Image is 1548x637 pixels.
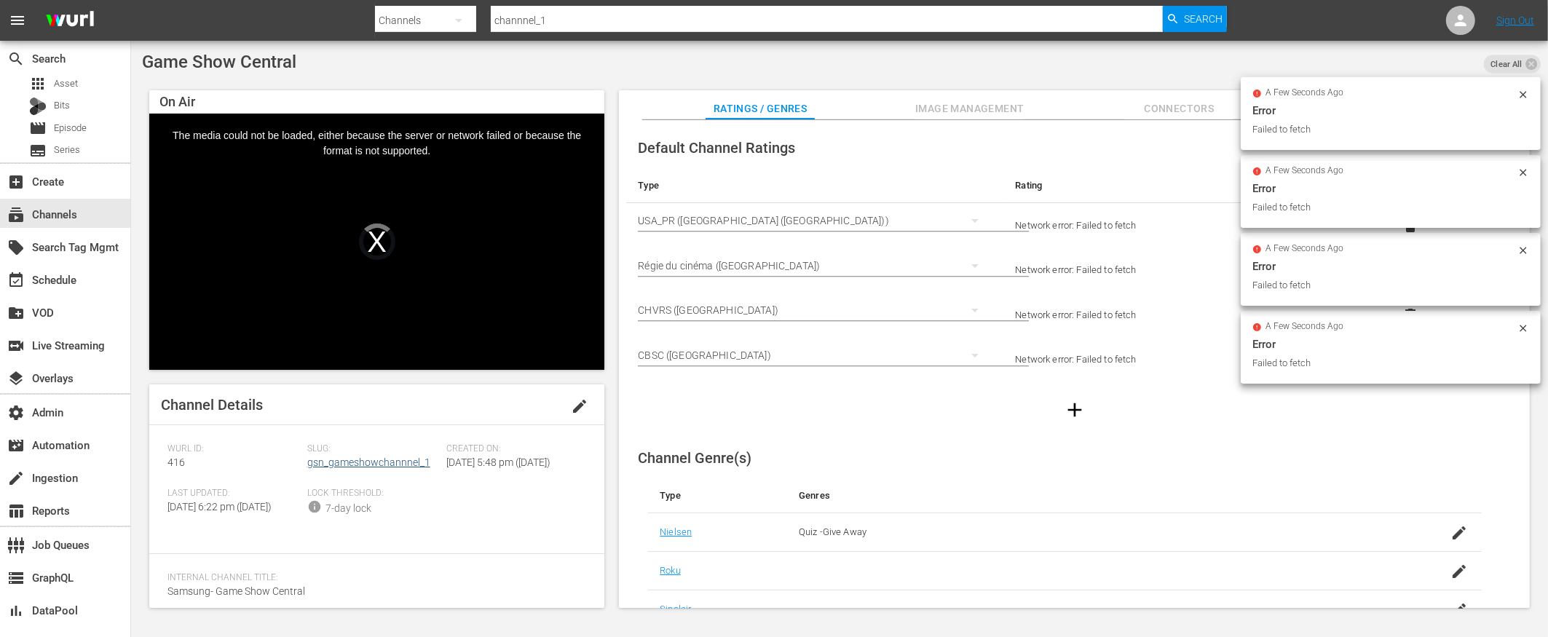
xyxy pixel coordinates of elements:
span: Asset [54,76,78,91]
a: Sign Out [1496,15,1534,26]
div: Error [1252,336,1529,353]
td: Network error: Failed to fetch [1004,293,1381,338]
span: 416 [167,456,185,468]
span: Lock Threshold: [307,488,440,499]
span: edit [571,397,588,415]
a: Sinclair [660,604,691,614]
span: Samsung- Game Show Central [167,585,305,597]
span: info [307,499,322,514]
a: Nielsen [660,526,692,537]
span: Ingestion [7,470,25,487]
a: Roku [660,565,681,576]
div: Video Player [149,114,604,370]
span: Channel Genre(s) [638,449,751,467]
span: Channels [7,206,25,223]
th: Type [648,478,787,513]
span: Schedule [7,272,25,289]
span: Live Streaming [7,337,25,355]
span: Search [7,50,25,68]
span: Created On: [447,443,580,455]
span: Episode [29,119,47,137]
span: Clear All [1484,55,1529,74]
span: Episode [54,121,87,135]
span: VOD [7,304,25,322]
span: Game Show Central [142,52,296,72]
span: Search Tag Mgmt [7,239,25,256]
td: Network error: Failed to fetch [1004,248,1381,293]
img: ans4CAIJ8jUAAAAAAAAAAAAAAAAAAAAAAAAgQb4GAAAAAAAAAAAAAAAAAAAAAAAAJMjXAAAAAAAAAAAAAAAAAAAAAAAAgAT5G... [35,4,105,38]
div: Error [1252,258,1529,275]
span: Wurl ID: [167,443,300,455]
span: Slug: [307,443,440,455]
button: Search [1163,6,1227,32]
span: On Air [159,94,195,109]
th: Genres [787,478,1389,513]
div: Régie du cinéma ([GEOGRAPHIC_DATA]) [638,245,992,286]
span: Channel Details [161,396,263,414]
span: Job Queues [7,537,25,554]
span: [DATE] 5:48 pm ([DATE]) [447,456,551,468]
span: Image Management [915,100,1024,118]
div: Failed to fetch [1252,200,1514,215]
div: CHVRS ([GEOGRAPHIC_DATA]) [638,290,992,331]
div: Error [1252,180,1529,197]
div: Error [1252,102,1529,119]
span: a few seconds ago [1266,165,1344,177]
span: Default Channel Ratings [638,139,795,157]
span: a few seconds ago [1266,87,1344,99]
td: Network error: Failed to fetch [1004,203,1381,248]
span: Search [1184,6,1223,32]
span: Admin [7,404,25,422]
span: menu [9,12,26,29]
div: USA_PR ([GEOGRAPHIC_DATA] ([GEOGRAPHIC_DATA])) [638,200,992,241]
div: Modal Window [149,114,604,370]
span: Reports [7,502,25,520]
span: Create [7,173,25,191]
span: Asset [29,75,47,92]
span: Overlays [7,370,25,387]
div: Bits [29,98,47,115]
span: GraphQL [7,569,25,587]
span: Last Updated: [167,488,300,499]
div: 7-day lock [325,501,371,516]
span: Ratings / Genres [706,100,815,118]
span: Bits [54,98,70,113]
div: Failed to fetch [1252,356,1514,371]
th: Type [626,168,1003,203]
span: Automation [7,437,25,454]
a: gsn_gameshowchannnel_1 [307,456,430,468]
div: The media could not be loaded, either because the server or network failed or because the format ... [149,114,604,370]
button: edit [562,389,597,424]
div: CBSC ([GEOGRAPHIC_DATA]) [638,335,992,376]
span: a few seconds ago [1266,243,1344,255]
div: Failed to fetch [1252,122,1514,137]
span: Connectors [1124,100,1233,118]
span: a few seconds ago [1266,321,1344,333]
span: Internal Channel Title: [167,572,579,584]
span: Series [54,143,80,157]
span: Series [29,142,47,159]
td: Network error: Failed to fetch [1004,338,1381,383]
span: [DATE] 6:22 pm ([DATE]) [167,501,272,513]
table: simple table [626,168,1523,382]
span: DataPool [7,602,25,620]
div: Failed to fetch [1252,278,1514,293]
th: Rating [1004,168,1381,203]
